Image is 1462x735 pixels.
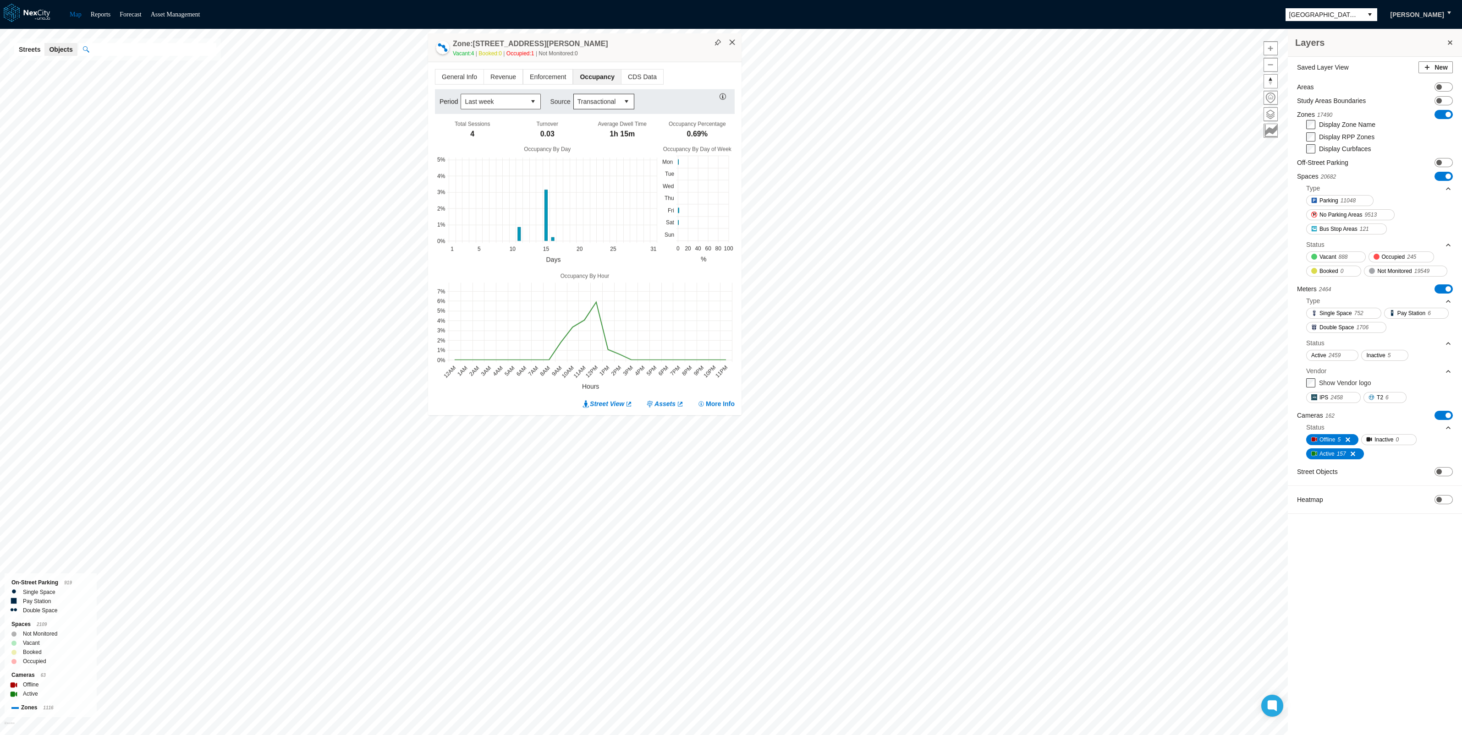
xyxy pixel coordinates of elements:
[665,232,674,238] text: Sun
[543,245,550,252] text: 15
[437,189,445,195] text: 3%
[698,399,735,408] button: More Info
[1306,423,1325,432] div: Status
[1396,435,1399,444] span: 0
[676,245,680,252] text: 0
[693,365,705,377] text: 9PM
[151,11,200,18] a: Asset Management
[478,50,506,56] span: Booked: 0
[546,256,561,263] text: Days
[1319,449,1335,458] span: Active
[1338,252,1347,261] span: 888
[1319,210,1362,219] span: No Parking Areas
[572,365,587,379] text: 11AM
[1374,435,1393,444] span: Inactive
[437,205,445,212] text: 2%
[665,195,674,201] text: Thu
[1289,10,1359,19] span: [GEOGRAPHIC_DATA][PERSON_NAME]
[4,722,15,732] a: Mapbox homepage
[523,69,572,84] span: Enforcement
[437,337,445,343] text: 2%
[1306,209,1395,220] button: No Parking Areas9513
[484,69,522,84] span: Revenue
[669,120,726,127] div: Occupancy Percentage
[23,648,42,657] label: Booked
[663,183,674,189] text: Wed
[437,308,445,314] text: 5%
[1319,309,1352,318] span: Single Space
[1306,420,1452,434] div: Status
[1337,449,1346,458] span: 157
[715,245,721,252] text: 80
[1295,36,1446,49] h3: Layers
[695,245,701,252] text: 40
[1264,41,1278,55] button: Zoom in
[41,673,46,678] span: 63
[621,69,663,84] span: CDS Data
[470,129,474,139] div: 4
[1319,323,1354,332] span: Double Space
[1306,336,1452,350] div: Status
[23,657,46,666] label: Occupied
[1297,411,1335,420] label: Cameras
[610,245,616,252] text: 25
[724,245,733,252] text: 100
[1369,251,1435,262] button: Occupied245
[646,399,684,408] a: Assets
[584,364,599,379] text: 12PM
[610,129,635,139] div: 1h 15m
[1306,223,1387,234] button: Bus Stop Areas121
[706,399,735,408] span: More Info
[465,97,522,106] span: Last week
[1364,266,1447,277] button: Not Monitored19549
[1264,124,1278,138] button: Key metrics
[43,705,53,710] span: 1116
[654,399,676,408] span: Assets
[590,399,624,408] span: Street View
[1384,308,1449,319] button: Pay Station6
[1297,96,1366,105] label: Study Areas Boundaries
[598,120,647,127] div: Average Dwell Time
[453,38,608,49] h4: Zone: [STREET_ADDRESS][PERSON_NAME]
[1366,351,1385,360] span: Inactive
[1363,8,1377,21] button: select
[1414,267,1429,276] span: 19549
[583,399,632,408] a: Street View
[64,580,72,585] span: 919
[91,11,111,18] a: Reports
[666,219,675,226] text: Sat
[573,69,621,84] span: Occupancy
[1297,82,1314,92] label: Areas
[1385,393,1389,402] span: 6
[598,365,610,377] text: 1PM
[622,365,634,377] text: 3PM
[577,97,616,106] span: Transactional
[1363,392,1407,403] button: T26
[1329,351,1341,360] span: 2459
[701,256,706,263] text: %
[1297,110,1332,120] label: Zones
[1391,10,1444,19] span: [PERSON_NAME]
[23,629,57,638] label: Not Monitored
[660,145,735,153] div: Occupancy By Day of Week
[44,43,77,56] button: Objects
[1306,266,1361,277] button: Booked0
[1306,184,1320,193] div: Type
[645,365,658,377] text: 5PM
[681,365,693,377] text: 8PM
[437,288,445,294] text: 7%
[510,245,516,252] text: 10
[527,365,539,377] text: 7AM
[1264,58,1278,72] button: Zoom out
[515,365,528,377] text: 6AM
[11,670,90,680] div: Cameras
[1306,294,1452,308] div: Type
[662,158,673,165] text: Mon
[1317,112,1332,118] span: 17490
[619,94,634,109] button: select
[503,365,516,377] text: 5AM
[23,597,51,606] label: Pay Station
[1381,7,1454,22] button: [PERSON_NAME]
[1364,210,1377,219] span: 9513
[1297,63,1349,72] label: Saved Layer View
